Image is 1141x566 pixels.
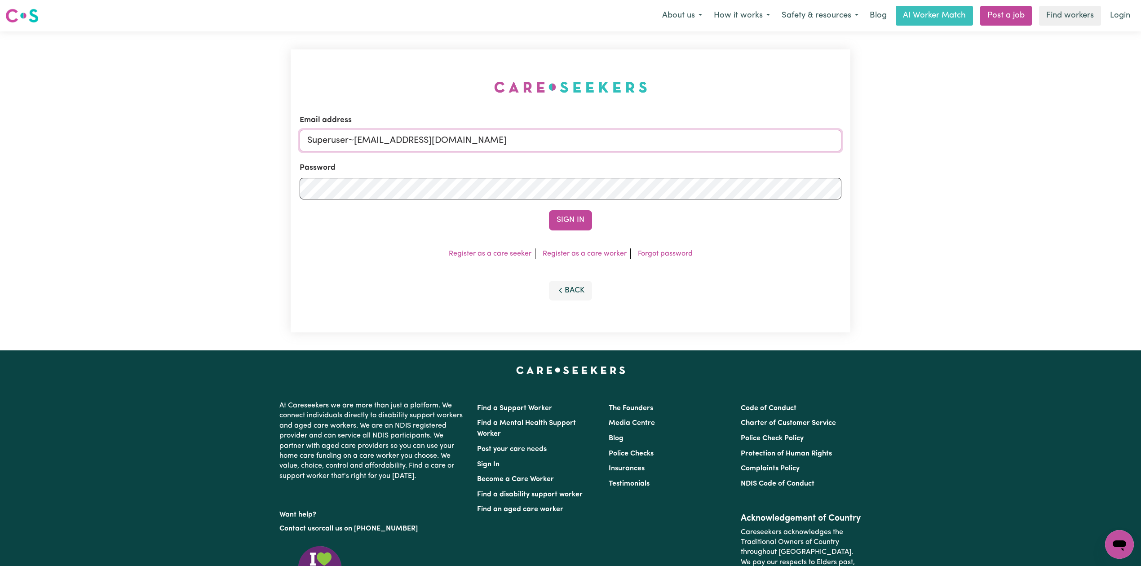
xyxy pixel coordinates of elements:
a: Charter of Customer Service [741,420,836,427]
a: Media Centre [609,420,655,427]
button: How it works [708,6,776,25]
input: Email address [300,130,841,151]
a: call us on [PHONE_NUMBER] [322,525,418,532]
label: Password [300,162,336,174]
a: Become a Care Worker [477,476,554,483]
a: Login [1105,6,1136,26]
h2: Acknowledgement of Country [741,513,862,524]
a: Testimonials [609,480,650,487]
a: Careseekers logo [5,5,39,26]
button: Safety & resources [776,6,864,25]
a: NDIS Code of Conduct [741,480,814,487]
a: Contact us [279,525,315,532]
a: Forgot password [638,250,693,257]
a: Blog [864,6,892,26]
button: Back [549,281,592,301]
a: Find an aged care worker [477,506,563,513]
a: Code of Conduct [741,405,796,412]
label: Email address [300,115,352,126]
a: Register as a care seeker [449,250,531,257]
p: Want help? [279,506,466,520]
a: Protection of Human Rights [741,450,832,457]
a: Post your care needs [477,446,547,453]
img: Careseekers logo [5,8,39,24]
a: Find a disability support worker [477,491,583,498]
a: Insurances [609,465,645,472]
a: Complaints Policy [741,465,800,472]
button: Sign In [549,210,592,230]
a: Find a Support Worker [477,405,552,412]
p: At Careseekers we are more than just a platform. We connect individuals directly to disability su... [279,397,466,485]
a: Sign In [477,461,500,468]
p: or [279,520,466,537]
a: AI Worker Match [896,6,973,26]
a: The Founders [609,405,653,412]
a: Police Check Policy [741,435,804,442]
a: Register as a care worker [543,250,627,257]
a: Blog [609,435,624,442]
a: Post a job [980,6,1032,26]
a: Find a Mental Health Support Worker [477,420,576,438]
button: About us [656,6,708,25]
a: Police Checks [609,450,654,457]
a: Careseekers home page [516,367,625,374]
a: Find workers [1039,6,1101,26]
iframe: Button to launch messaging window [1105,530,1134,559]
